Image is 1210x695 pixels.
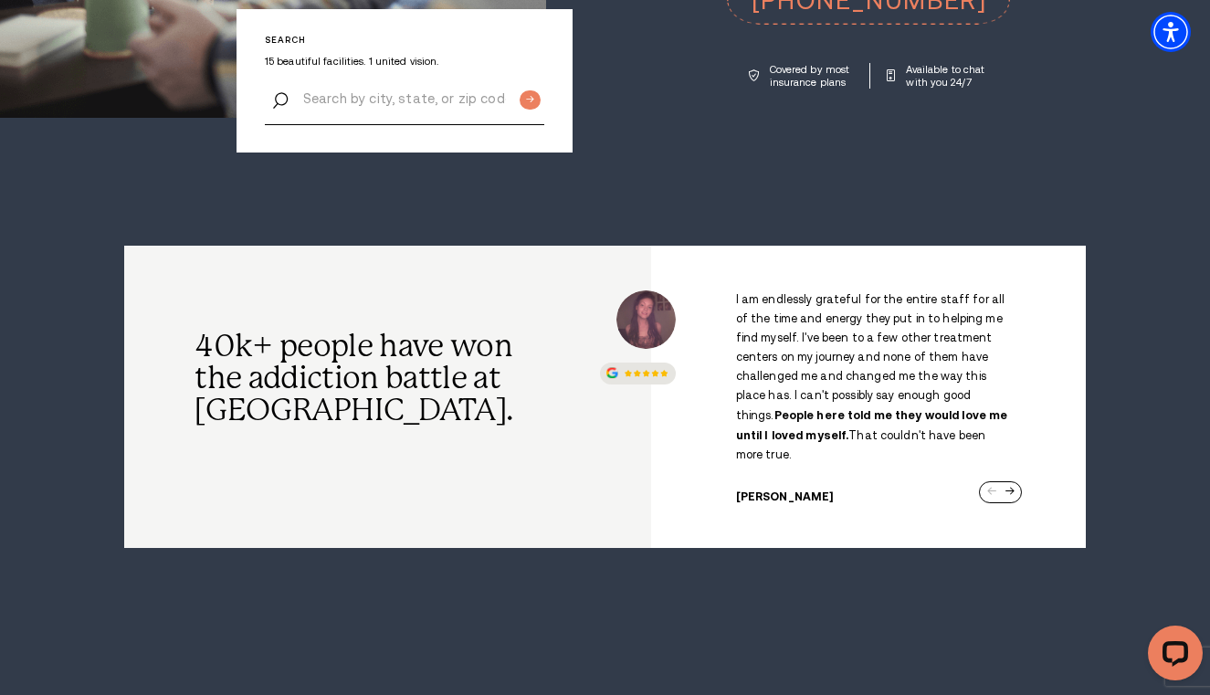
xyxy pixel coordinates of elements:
strong: People here told me they would love me until I loved myself. [736,408,1008,442]
h2: 40k+ people have won the addiction battle at [GEOGRAPHIC_DATA]. [195,331,524,426]
p: I am endlessly grateful for the entire staff for all of the time and energy they put in to helpin... [736,290,1015,465]
a: Available to chat with you 24/7 [887,63,989,89]
p: Covered by most insurance plans [770,63,853,89]
input: Submit button [520,90,541,110]
iframe: LiveChat chat widget [1133,618,1210,695]
input: Search by city, state, or zip code [265,74,544,125]
div: Accessibility Menu [1151,12,1191,52]
a: Covered by most insurance plans [749,63,853,89]
div: / [677,290,1060,503]
div: Next slide [1005,488,1015,497]
p: 15 beautiful facilities. 1 united vision. [265,55,544,68]
cite: [PERSON_NAME] [736,490,834,503]
p: Search [265,35,544,45]
p: Available to chat with you 24/7 [906,63,989,89]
